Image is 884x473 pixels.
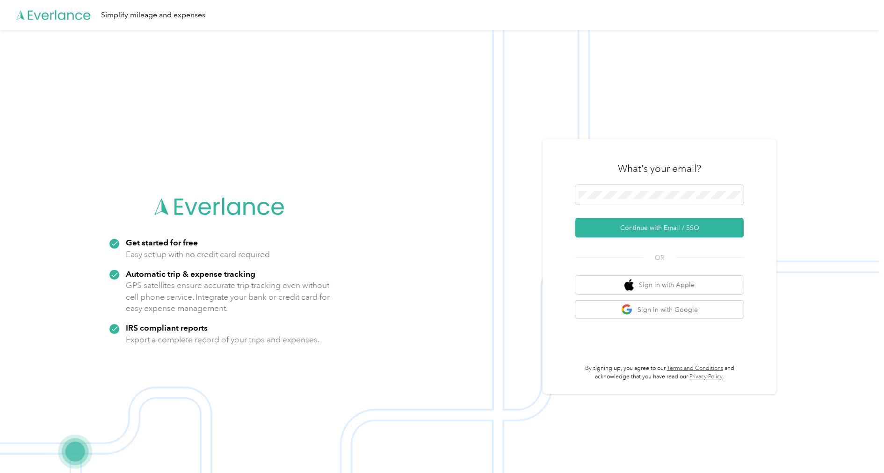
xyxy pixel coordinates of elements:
[618,162,701,175] h3: What's your email?
[126,249,270,260] p: Easy set up with no credit card required
[624,279,634,291] img: apple logo
[575,218,744,237] button: Continue with Email / SSO
[575,276,744,294] button: apple logoSign in with Apple
[126,334,319,346] p: Export a complete record of your trips and expenses.
[667,365,723,372] a: Terms and Conditions
[689,373,723,380] a: Privacy Policy
[126,280,330,314] p: GPS satellites ensure accurate trip tracking even without cell phone service. Integrate your bank...
[575,301,744,319] button: google logoSign in with Google
[126,323,208,333] strong: IRS compliant reports
[575,364,744,381] p: By signing up, you agree to our and acknowledge that you have read our .
[621,304,633,316] img: google logo
[126,237,198,247] strong: Get started for free
[126,269,255,279] strong: Automatic trip & expense tracking
[643,253,676,263] span: OR
[832,421,884,473] iframe: Everlance-gr Chat Button Frame
[101,9,205,21] div: Simplify mileage and expenses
